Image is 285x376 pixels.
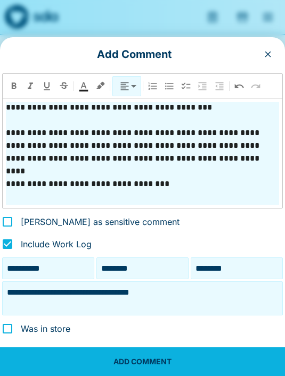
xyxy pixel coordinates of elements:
input: Choose date, selected date is 11 Aug 2025 [5,260,92,277]
input: Choose time, selected time is 3:30 PM [99,260,186,277]
input: Choose time, selected time is 4:00 PM [193,260,280,277]
span: [PERSON_NAME] as sensitive comment [21,215,180,228]
p: Add Comment [9,46,259,63]
div: Text alignments [112,76,141,97]
span: Was in store [21,322,70,335]
span: Include Work Log [21,238,92,250]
